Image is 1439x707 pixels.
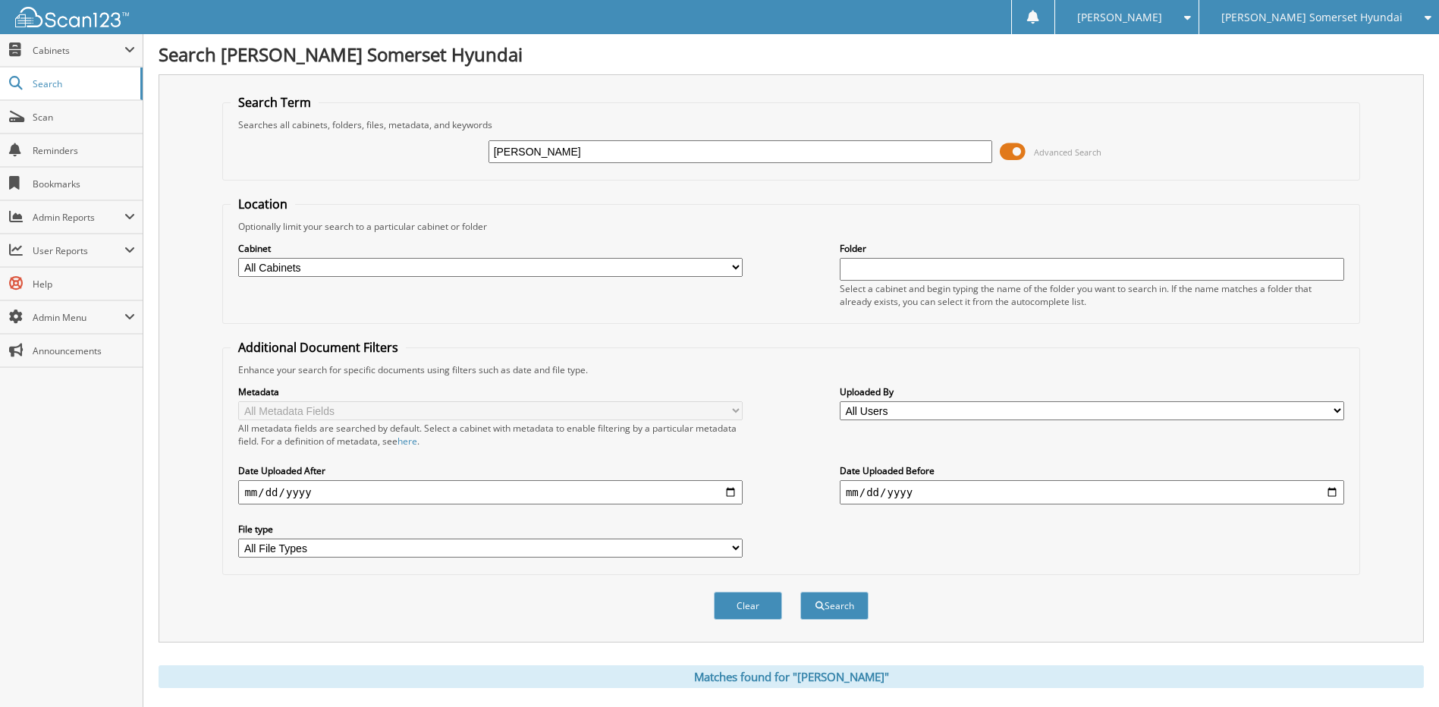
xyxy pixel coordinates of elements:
[33,278,135,291] span: Help
[33,344,135,357] span: Announcements
[238,480,743,504] input: start
[15,7,129,27] img: scan123-logo-white.svg
[397,435,417,448] a: here
[231,94,319,111] legend: Search Term
[1077,13,1162,22] span: [PERSON_NAME]
[238,385,743,398] label: Metadata
[800,592,869,620] button: Search
[840,282,1344,308] div: Select a cabinet and begin typing the name of the folder you want to search in. If the name match...
[231,196,295,212] legend: Location
[33,178,135,190] span: Bookmarks
[238,523,743,536] label: File type
[33,211,124,224] span: Admin Reports
[231,220,1351,233] div: Optionally limit your search to a particular cabinet or folder
[840,480,1344,504] input: end
[159,42,1424,67] h1: Search [PERSON_NAME] Somerset Hyundai
[33,311,124,324] span: Admin Menu
[33,111,135,124] span: Scan
[1221,13,1403,22] span: [PERSON_NAME] Somerset Hyundai
[840,464,1344,477] label: Date Uploaded Before
[231,339,406,356] legend: Additional Document Filters
[33,144,135,157] span: Reminders
[238,464,743,477] label: Date Uploaded After
[33,77,133,90] span: Search
[840,242,1344,255] label: Folder
[714,592,782,620] button: Clear
[231,118,1351,131] div: Searches all cabinets, folders, files, metadata, and keywords
[238,242,743,255] label: Cabinet
[159,665,1424,688] div: Matches found for "[PERSON_NAME]"
[238,422,743,448] div: All metadata fields are searched by default. Select a cabinet with metadata to enable filtering b...
[1034,146,1101,158] span: Advanced Search
[840,385,1344,398] label: Uploaded By
[231,363,1351,376] div: Enhance your search for specific documents using filters such as date and file type.
[33,44,124,57] span: Cabinets
[33,244,124,257] span: User Reports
